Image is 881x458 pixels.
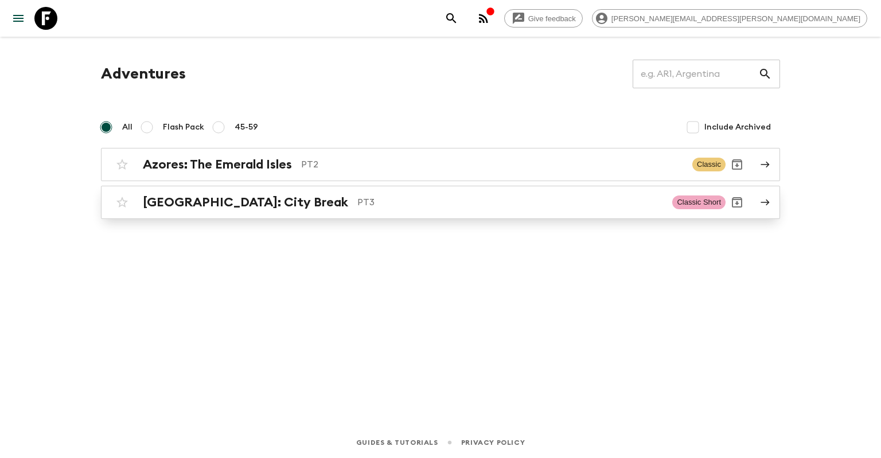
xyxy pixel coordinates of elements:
[101,148,780,181] a: Azores: The Emerald IslesPT2ClassicArchive
[704,122,771,133] span: Include Archived
[522,14,582,23] span: Give feedback
[235,122,258,133] span: 45-59
[357,195,663,209] p: PT3
[504,9,583,28] a: Give feedback
[461,436,525,449] a: Privacy Policy
[726,191,749,214] button: Archive
[440,7,463,30] button: search adventures
[101,62,186,85] h1: Adventures
[143,157,292,172] h2: Azores: The Emerald Isles
[143,195,348,210] h2: [GEOGRAPHIC_DATA]: City Break
[301,158,683,171] p: PT2
[672,195,726,209] span: Classic Short
[605,14,867,23] span: [PERSON_NAME][EMAIL_ADDRESS][PERSON_NAME][DOMAIN_NAME]
[7,7,30,30] button: menu
[592,9,867,28] div: [PERSON_NAME][EMAIL_ADDRESS][PERSON_NAME][DOMAIN_NAME]
[726,153,749,176] button: Archive
[122,122,132,133] span: All
[692,158,726,171] span: Classic
[633,58,758,90] input: e.g. AR1, Argentina
[356,436,438,449] a: Guides & Tutorials
[101,186,780,219] a: [GEOGRAPHIC_DATA]: City BreakPT3Classic ShortArchive
[163,122,204,133] span: Flash Pack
